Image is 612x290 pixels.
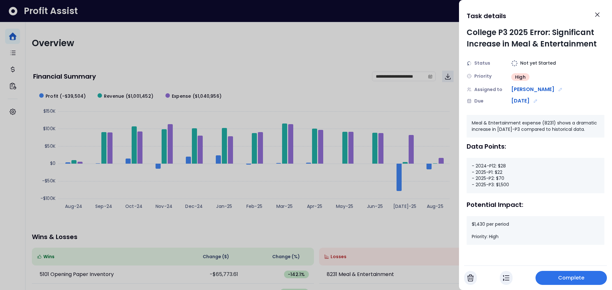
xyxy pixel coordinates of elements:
[511,97,529,105] span: [DATE]
[467,158,604,193] div: - 2024-P12: $28 - 2025-P1: $22 - 2025-P2: $70 - 2025-P3: $1,500
[511,86,554,93] span: [PERSON_NAME]
[474,86,502,93] span: Assigned to
[467,61,472,66] img: Status
[467,216,604,245] div: $1,430 per period Priority: High
[535,271,607,285] button: Complete
[467,27,604,50] div: College P3 2025 Error: Significant Increase in Meal & Entertainment
[515,74,526,80] span: High
[503,274,509,282] img: In Progress
[557,86,564,93] button: Edit assignment
[467,10,506,22] h1: Task details
[511,60,518,67] img: Not yet Started
[520,60,556,67] span: Not yet Started
[558,274,585,282] span: Complete
[474,60,490,67] span: Status
[467,274,474,282] img: Cancel Task
[467,115,604,138] div: Meal & Entertainment expense (8231) shows a dramatic increase in [DATE]-P3 compared to historical...
[474,73,492,80] span: Priority
[467,201,604,209] div: Potential Impact:
[467,143,604,150] div: Data Points:
[532,97,539,104] button: Edit due date
[590,8,604,22] button: Close
[474,98,484,104] span: Due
